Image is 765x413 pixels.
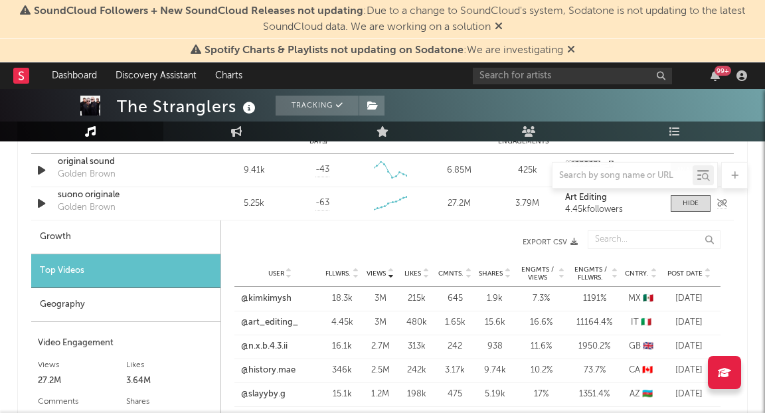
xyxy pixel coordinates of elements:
[402,316,432,329] div: 480k
[438,316,471,329] div: 1.65k
[711,70,720,81] button: 99+
[325,388,359,401] div: 15.1k
[402,388,432,401] div: 198k
[402,292,432,305] div: 215k
[106,62,206,89] a: Discovery Assistant
[478,340,511,353] div: 938
[438,364,471,377] div: 3.17k
[497,197,558,210] div: 3.79M
[518,388,564,401] div: 17 %
[667,270,703,278] span: Post Date
[205,45,464,56] span: Spotify Charts & Playlists not updating on Sodatone
[365,340,395,353] div: 2.7M
[223,197,285,210] div: 5.25k
[241,292,292,305] a: @kimkimysh
[624,364,657,377] div: CA
[642,390,653,398] span: 🇦🇿
[478,388,511,401] div: 5.19k
[58,201,116,214] div: Golden Brown
[664,364,714,377] div: [DATE]
[571,316,618,329] div: 11164.4 %
[206,62,252,89] a: Charts
[518,266,556,282] span: Engmts / Views
[365,292,395,305] div: 3M
[641,318,651,327] span: 🇮🇹
[276,96,359,116] button: Tracking
[325,364,359,377] div: 346k
[625,270,649,278] span: Cntry.
[571,340,618,353] div: 1950.2 %
[248,238,578,246] button: Export CSV
[315,197,329,210] span: -63
[567,45,575,56] span: Dismiss
[473,68,672,84] input: Search for artists
[241,340,288,353] a: @n.x.b.4.3.ii
[402,364,432,377] div: 242k
[241,316,298,329] a: @art_editing_
[664,388,714,401] div: [DATE]
[31,254,220,288] div: Top Videos
[268,270,284,278] span: User
[518,340,564,353] div: 11.6 %
[34,6,745,33] span: : Due to a change to SoundCloud's system, Sodatone is not updating to the latest SoundCloud data....
[571,292,618,305] div: 1191 %
[664,316,714,329] div: [DATE]
[365,388,395,401] div: 1.2M
[624,388,657,401] div: AZ
[404,270,421,278] span: Likes
[367,270,386,278] span: Views
[571,266,610,282] span: Engmts / Fllwrs.
[438,388,471,401] div: 475
[642,366,653,374] span: 🇨🇦
[495,22,503,33] span: Dismiss
[325,292,359,305] div: 18.3k
[38,373,126,389] div: 27.2M
[365,316,395,329] div: 3M
[643,342,653,351] span: 🇬🇧
[664,340,714,353] div: [DATE]
[588,230,721,249] input: Search...
[565,193,657,203] a: Art Editing
[402,340,432,353] div: 313k
[518,316,564,329] div: 16.6 %
[624,340,657,353] div: GB
[38,357,126,373] div: Views
[42,62,106,89] a: Dashboard
[58,189,197,202] a: suono originale
[479,270,503,278] span: Shares
[624,292,657,305] div: MX
[365,364,395,377] div: 2.5M
[34,6,363,17] span: SoundCloud Followers + New SoundCloud Releases not updating
[438,292,471,305] div: 645
[38,394,126,410] div: Comments
[325,316,359,329] div: 4.45k
[241,388,286,401] a: @slayyby.g
[428,197,490,210] div: 27.2M
[518,292,564,305] div: 7.3 %
[565,160,657,169] a: ♡𝑷𝒓𝒂𝒏𝒕𝒐—͟͟͞͞𖣘
[478,292,511,305] div: 1.9k
[643,294,653,303] span: 🇲🇽
[58,155,197,169] a: original sound
[325,340,359,353] div: 16.1k
[565,193,607,202] strong: Art Editing
[126,394,214,410] div: Shares
[438,340,471,353] div: 242
[31,288,220,322] div: Geography
[31,220,220,254] div: Growth
[571,388,618,401] div: 1351.4 %
[552,171,693,181] input: Search by song name or URL
[205,45,563,56] span: : We are investigating
[571,364,618,377] div: 73.7 %
[126,373,214,389] div: 3.64M
[565,205,657,214] div: 4.45k followers
[241,364,296,377] a: @history.mae
[715,66,731,76] div: 99 +
[624,316,657,329] div: IT
[126,357,214,373] div: Likes
[478,364,511,377] div: 9.74k
[117,96,259,118] div: The Stranglers
[38,335,214,351] div: Video Engagement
